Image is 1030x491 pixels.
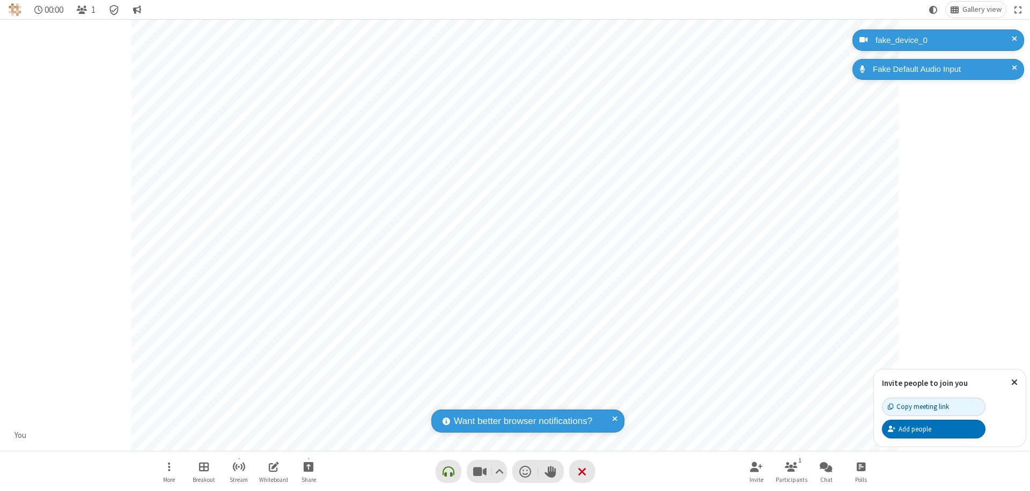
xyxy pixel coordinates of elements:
[193,477,215,483] span: Breakout
[538,460,564,483] button: Raise hand
[72,2,100,18] button: Open participant list
[492,460,506,483] button: Video setting
[882,398,985,416] button: Copy meeting link
[153,456,185,487] button: Open menu
[128,2,145,18] button: Conversation
[776,477,807,483] span: Participants
[1003,369,1026,396] button: Close popover
[30,2,68,18] div: Timer
[259,477,288,483] span: Whiteboard
[45,5,63,15] span: 00:00
[223,456,255,487] button: Start streaming
[845,456,877,487] button: Open poll
[962,5,1002,14] span: Gallery view
[436,460,461,483] button: Connect your audio
[796,456,805,465] div: 1
[292,456,325,487] button: Start sharing
[9,3,21,16] img: QA Selenium DO NOT DELETE OR CHANGE
[810,456,842,487] button: Open chat
[301,477,316,483] span: Share
[11,429,31,442] div: You
[946,2,1006,18] button: Change layout
[869,63,1016,76] div: Fake Default Audio Input
[775,456,807,487] button: Open participant list
[855,477,867,483] span: Polls
[467,460,507,483] button: Stop video (⌘+Shift+V)
[872,34,1016,47] div: fake_device_0
[888,401,949,412] div: Copy meeting link
[882,378,968,388] label: Invite people to join you
[104,2,124,18] div: Meeting details Encryption enabled
[91,5,95,15] span: 1
[257,456,290,487] button: Open shared whiteboard
[740,456,772,487] button: Invite participants (⌘+Shift+I)
[230,477,248,483] span: Stream
[512,460,538,483] button: Send a reaction
[820,477,833,483] span: Chat
[569,460,595,483] button: End or leave meeting
[882,420,985,438] button: Add people
[188,456,220,487] button: Manage Breakout Rooms
[1010,2,1026,18] button: Fullscreen
[925,2,942,18] button: Using system theme
[163,477,175,483] span: More
[749,477,763,483] span: Invite
[454,414,592,428] span: Want better browser notifications?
